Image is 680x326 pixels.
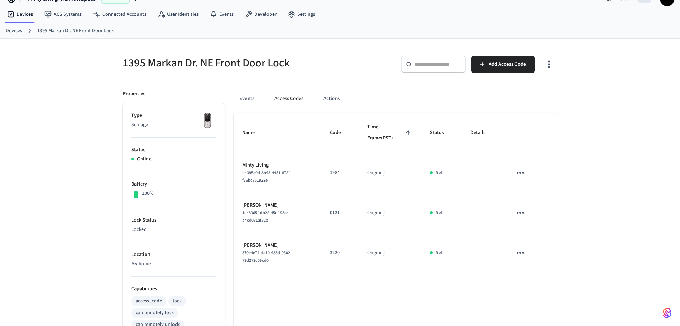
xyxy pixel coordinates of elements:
p: My home [131,260,216,268]
p: 3220 [330,249,350,257]
p: Type [131,112,216,119]
span: Add Access Code [489,60,526,69]
p: [PERSON_NAME] [242,202,313,209]
a: 1395 Markan Dr. NE Front Door Lock [37,27,114,35]
span: 1e48065f-db28-45cf-93a4-b4cd031af32b [242,210,290,223]
p: 1984 [330,169,350,177]
h5: 1395 Markan Dr. NE Front Door Lock [123,56,336,70]
td: Ongoing [359,193,421,233]
p: Locked [131,226,216,233]
a: Settings [282,8,321,21]
div: lock [173,297,182,305]
p: Schlage [131,121,216,129]
p: Set [436,209,443,217]
img: Yale Assure Touchscreen Wifi Smart Lock, Satin Nickel, Front [199,112,216,130]
span: Name [242,127,264,138]
div: ant example [234,90,558,107]
p: Capabilities [131,285,216,293]
img: SeamLogoGradient.69752ec5.svg [663,307,671,319]
p: Properties [123,90,145,98]
span: Status [430,127,453,138]
table: sticky table [234,113,558,273]
button: Add Access Code [471,56,535,73]
p: [PERSON_NAME] [242,242,313,249]
span: Time Frame(PST) [367,122,413,144]
a: Connected Accounts [87,8,152,21]
p: Location [131,251,216,258]
td: Ongoing [359,153,421,193]
p: Battery [131,181,216,188]
a: User Identities [152,8,204,21]
a: Developer [239,8,282,21]
p: Minty Living [242,162,313,169]
p: Online [137,155,151,163]
p: Set [436,249,443,257]
div: access_code [136,297,162,305]
p: Status [131,146,216,154]
span: 379e4e74-da10-435d-9302-79d273c06cd0 [242,250,292,263]
span: Details [470,127,495,138]
div: can remotely lock [136,309,174,317]
button: Actions [318,90,346,107]
a: Devices [1,8,39,21]
p: Lock Status [131,217,216,224]
button: Events [234,90,260,107]
p: Set [436,169,443,177]
td: Ongoing [359,233,421,273]
p: 0121 [330,209,350,217]
a: ACS Systems [39,8,87,21]
span: Code [330,127,350,138]
a: Events [204,8,239,21]
button: Access Codes [269,90,309,107]
span: b4395a0d-8b43-4451-878f-f76bc351923e [242,170,291,183]
p: 100% [142,190,154,197]
a: Devices [6,27,22,35]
